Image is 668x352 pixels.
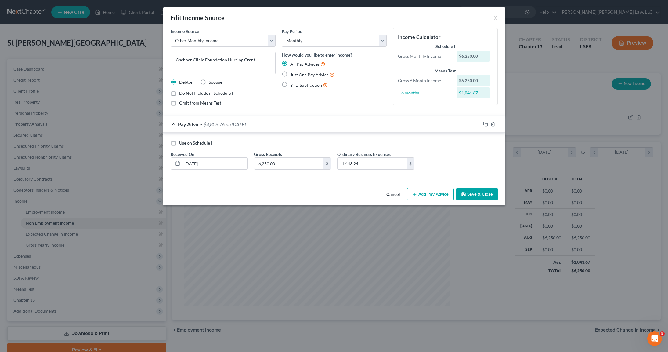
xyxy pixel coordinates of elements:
[182,158,247,169] input: MM/DD/YYYY
[381,189,405,201] button: Cancel
[493,14,498,21] button: ×
[290,72,329,77] span: Just One Pay Advice
[179,100,221,105] span: Omit from Means Test
[282,28,302,35] label: Pay Period
[457,87,490,98] div: $1,041.67
[395,53,454,59] div: Gross Monthly Income
[226,121,246,127] span: on [DATE]
[209,79,222,85] span: Spouse
[457,51,490,62] div: $6,250.00
[178,121,202,127] span: Pay Advice
[407,158,414,169] div: $
[323,158,331,169] div: $
[337,151,391,157] label: Ordinary Business Expenses
[407,188,454,201] button: Add Pay Advice
[647,331,662,346] iframe: Intercom live chat
[171,152,194,157] span: Received On
[290,82,322,88] span: YTD Subtraction
[282,52,352,58] label: How would you like to enter income?
[179,90,233,96] span: Do Not Include in Schedule I
[204,121,225,127] span: $4,806.76
[338,158,407,169] input: 0.00
[398,43,493,50] div: Schedule I
[179,79,193,85] span: Debtor
[179,140,212,145] span: Use on Schedule I
[290,61,320,67] span: All Pay Advices
[254,158,323,169] input: 0.00
[171,29,199,34] span: Income Source
[660,331,665,336] span: 5
[171,13,225,22] div: Edit Income Source
[395,78,454,84] div: Gross 6 Month Income
[254,151,282,157] label: Gross Receipts
[456,188,498,201] button: Save & Close
[457,75,490,86] div: $6,250.00
[398,33,493,41] h5: Income Calculator
[398,68,493,74] div: Means Test
[395,90,454,96] div: ÷ 6 months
